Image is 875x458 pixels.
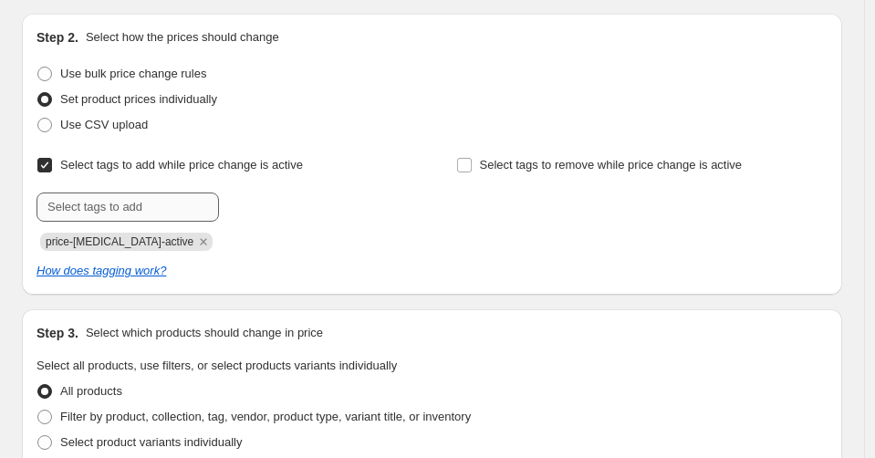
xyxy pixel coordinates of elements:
span: Use bulk price change rules [60,67,206,80]
span: All products [60,384,122,398]
h2: Step 3. [36,324,78,342]
span: price-change-job-active [46,235,193,248]
input: Select tags to add [36,193,219,222]
span: Select product variants individually [60,435,242,449]
span: Select all products, use filters, or select products variants individually [36,359,397,372]
span: Select tags to remove while price change is active [480,158,743,172]
span: Use CSV upload [60,118,148,131]
span: Filter by product, collection, tag, vendor, product type, variant title, or inventory [60,410,471,423]
p: Select how the prices should change [86,28,279,47]
button: Remove price-change-job-active [195,234,212,250]
p: Select which products should change in price [86,324,323,342]
a: How does tagging work? [36,264,166,277]
span: Set product prices individually [60,92,217,106]
span: Select tags to add while price change is active [60,158,303,172]
h2: Step 2. [36,28,78,47]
